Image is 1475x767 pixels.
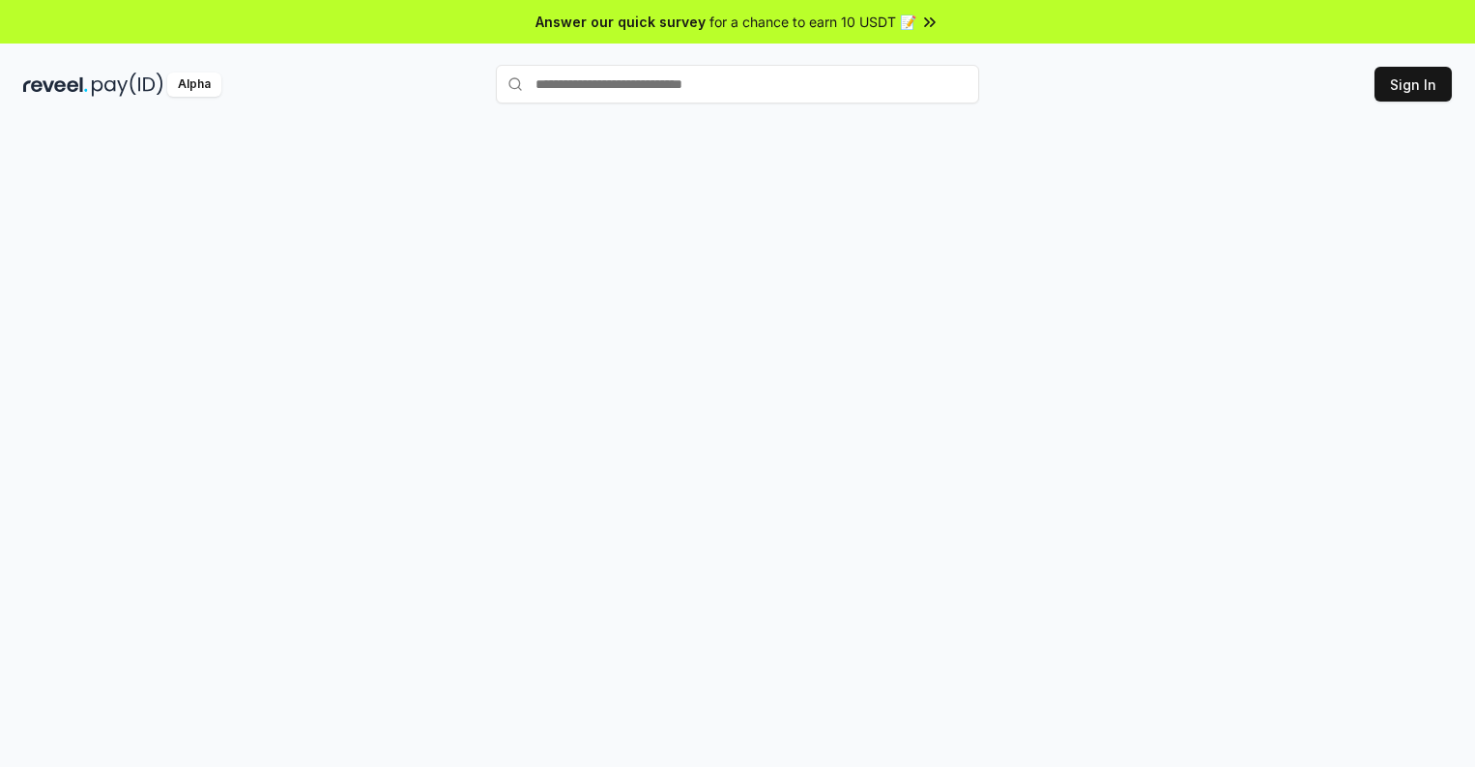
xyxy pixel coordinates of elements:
[709,12,916,32] span: for a chance to earn 10 USDT 📝
[1374,67,1452,102] button: Sign In
[23,73,88,97] img: reveel_dark
[92,73,163,97] img: pay_id
[535,12,706,32] span: Answer our quick survey
[167,73,221,97] div: Alpha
